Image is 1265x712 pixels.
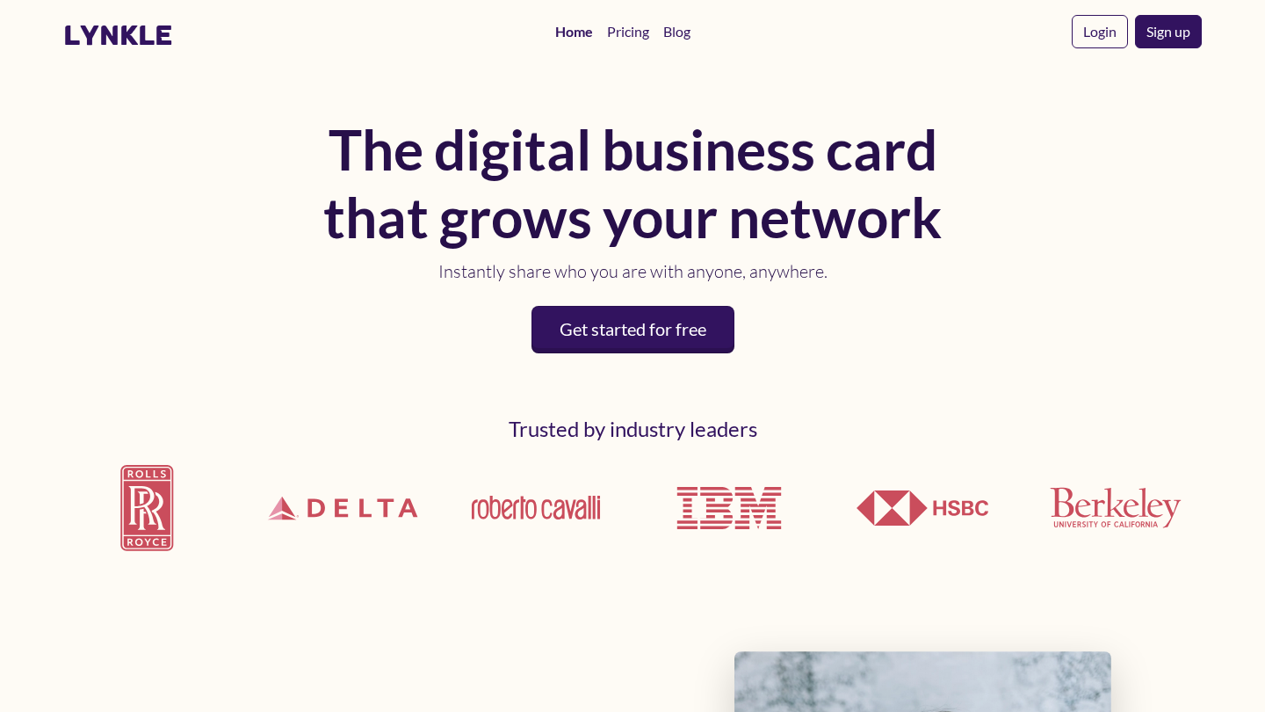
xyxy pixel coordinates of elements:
a: Pricing [600,14,656,49]
img: Delta Airlines [257,447,429,570]
a: Get started for free [531,306,734,353]
h2: Trusted by industry leaders [63,417,1202,442]
a: lynkle [63,18,173,52]
img: HSBC [857,490,988,526]
a: Blog [656,14,698,49]
img: IBM [663,442,795,574]
p: Instantly share who you are with anyone, anywhere. [316,258,949,285]
img: UCLA Berkeley [1050,487,1182,528]
a: Home [548,14,600,49]
img: Rolls Royce [63,450,235,565]
img: Roberto Cavalli [470,494,602,521]
a: Login [1072,15,1128,48]
a: Sign up [1135,15,1202,48]
h1: The digital business card that grows your network [316,116,949,251]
